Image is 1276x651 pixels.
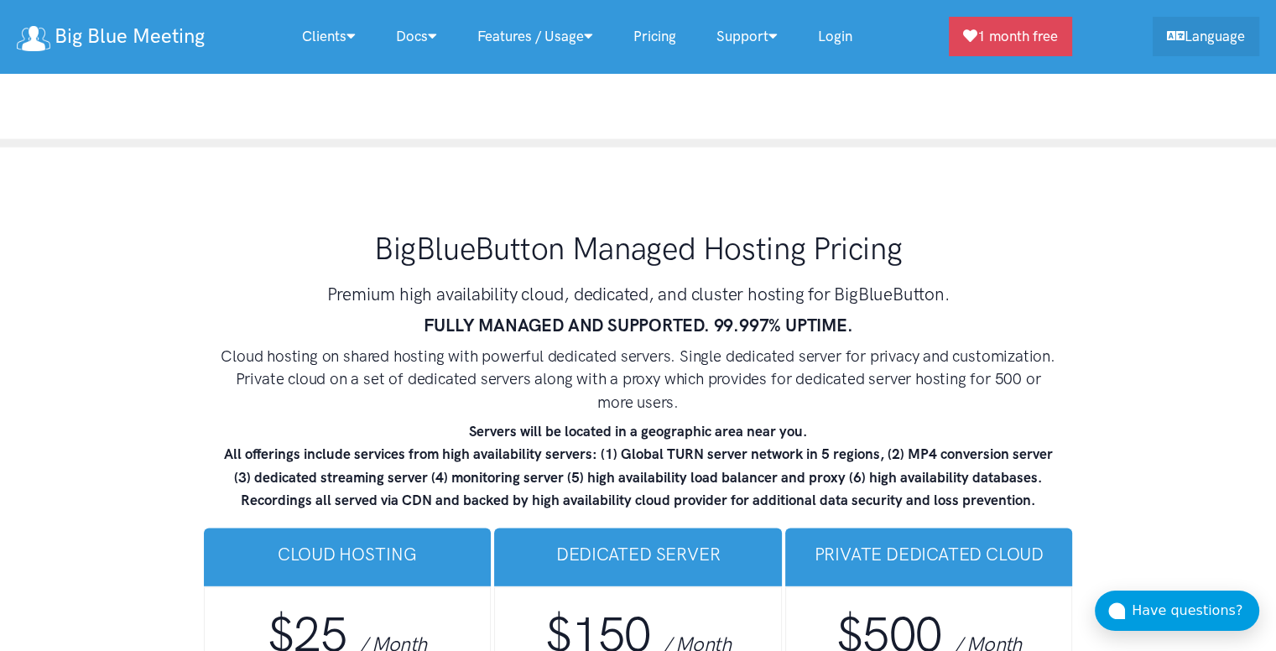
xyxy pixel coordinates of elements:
a: 1 month free [949,17,1072,56]
h3: Private Dedicated Cloud [799,542,1060,566]
img: logo [17,26,50,51]
a: Support [696,18,798,55]
button: Have questions? [1095,591,1259,631]
a: Docs [376,18,457,55]
a: Features / Usage [457,18,613,55]
a: Pricing [613,18,696,55]
h1: BigBlueButton Managed Hosting Pricing [219,228,1058,268]
h4: Cloud hosting on shared hosting with powerful dedicated servers. Single dedicated server for priv... [219,345,1058,414]
a: Big Blue Meeting [17,18,205,55]
a: Clients [282,18,376,55]
strong: Servers will be located in a geographic area near you. All offerings include services from high a... [224,423,1053,508]
h3: Premium high availability cloud, dedicated, and cluster hosting for BigBlueButton. [219,282,1058,306]
div: Have questions? [1132,600,1259,622]
a: Language [1153,17,1259,56]
h3: Cloud Hosting [217,542,478,566]
a: Login [798,18,872,55]
strong: FULLY MANAGED AND SUPPORTED. 99.997% UPTIME. [424,315,853,336]
h3: Dedicated Server [508,542,768,566]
